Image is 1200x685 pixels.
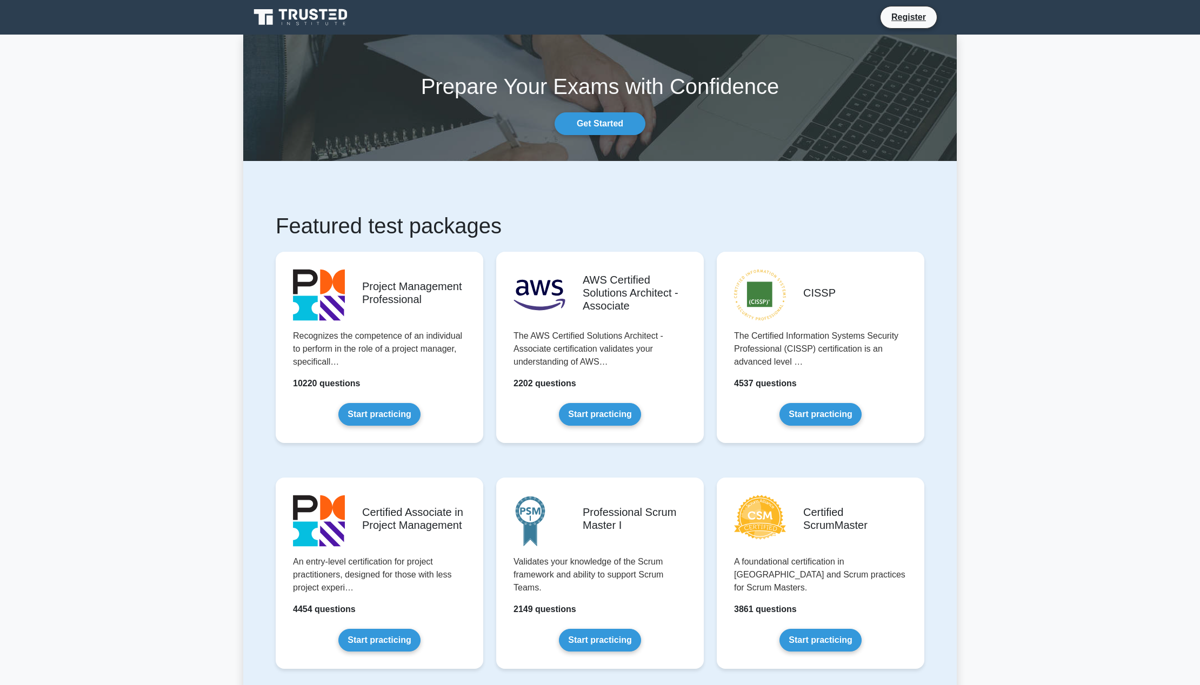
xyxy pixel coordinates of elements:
a: Start practicing [779,403,861,426]
a: Start practicing [559,629,641,652]
a: Get Started [555,112,645,135]
a: Register [885,10,932,24]
a: Start practicing [559,403,641,426]
a: Start practicing [779,629,861,652]
h1: Featured test packages [276,213,924,239]
a: Start practicing [338,403,420,426]
h1: Prepare Your Exams with Confidence [243,73,957,99]
a: Start practicing [338,629,420,652]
